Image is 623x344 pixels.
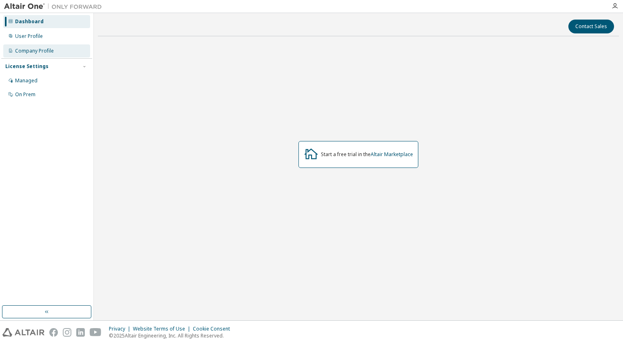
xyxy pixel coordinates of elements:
p: © 2025 Altair Engineering, Inc. All Rights Reserved. [109,332,235,339]
img: altair_logo.svg [2,328,44,337]
div: On Prem [15,91,35,98]
div: Website Terms of Use [133,326,193,332]
button: Contact Sales [568,20,614,33]
img: instagram.svg [63,328,71,337]
a: Altair Marketplace [371,151,413,158]
div: Managed [15,77,38,84]
div: Start a free trial in the [321,151,413,158]
div: Dashboard [15,18,44,25]
div: Privacy [109,326,133,332]
img: Altair One [4,2,106,11]
div: License Settings [5,63,49,70]
div: Cookie Consent [193,326,235,332]
img: youtube.svg [90,328,102,337]
img: linkedin.svg [76,328,85,337]
div: User Profile [15,33,43,40]
img: facebook.svg [49,328,58,337]
div: Company Profile [15,48,54,54]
